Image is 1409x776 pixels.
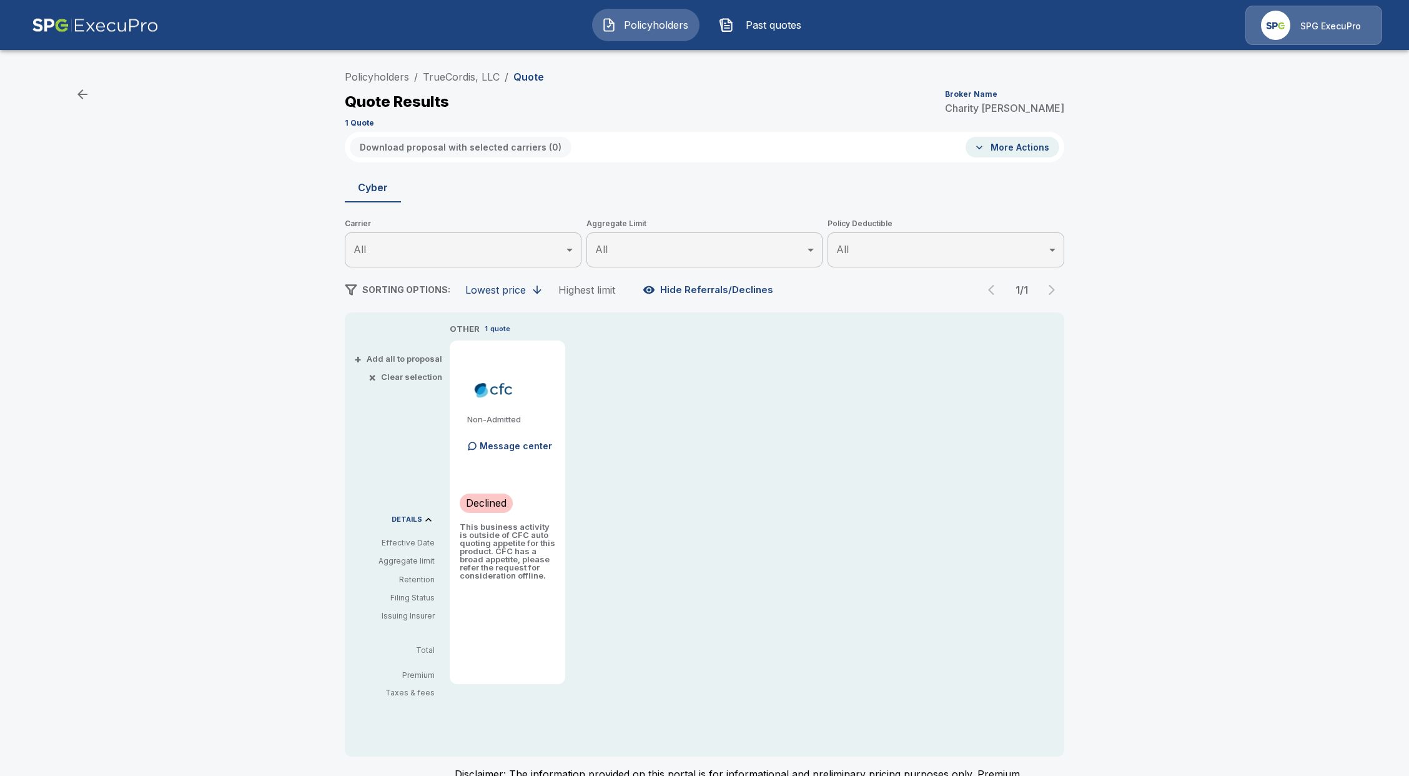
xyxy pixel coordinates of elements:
p: 1 / 1 [1009,285,1034,295]
span: Policy Deductible [828,217,1064,230]
p: SPG ExecuPro [1300,20,1361,32]
span: All [836,243,849,256]
button: +Add all to proposal [357,355,442,363]
p: Charity [PERSON_NAME] [945,103,1064,113]
span: All [353,243,366,256]
p: This business activity is outside of CFC auto quoting appetite for this product. CFC has a broad ... [460,523,555,580]
button: Cyber [345,172,401,202]
button: Policyholders IconPolicyholders [592,9,700,41]
p: Broker Name [945,91,997,98]
p: Premium [355,672,445,679]
button: Download proposal with selected carriers (0) [350,137,571,157]
p: 1 [485,324,488,334]
a: Policyholders [345,71,409,83]
p: Filing Status [355,592,435,604]
p: Retention [355,574,435,585]
p: Taxes & fees [355,689,445,697]
span: All [595,243,608,256]
img: Past quotes Icon [719,17,734,32]
p: Effective Date [355,537,435,549]
p: Quote Results [345,94,449,109]
p: Issuing Insurer [355,610,435,622]
p: 1 Quote [345,119,374,127]
p: quote [490,324,510,334]
img: Agency Icon [1261,11,1290,40]
p: OTHER [450,323,480,336]
p: Declined [466,495,507,510]
p: Aggregate limit [355,555,435,567]
button: More Actions [966,137,1059,157]
div: Lowest price [465,284,526,296]
span: + [354,355,362,363]
span: SORTING OPTIONS: [362,284,450,295]
nav: breadcrumb [345,69,544,84]
div: Highest limit [558,284,615,296]
li: / [505,69,508,84]
p: Quote [513,72,544,82]
span: Carrier [345,217,581,230]
p: Non-Admitted [467,415,555,424]
span: × [368,373,376,381]
p: DETAILS [392,516,422,523]
li: / [414,69,418,84]
button: ×Clear selection [371,373,442,381]
img: cfccyber [465,381,523,399]
button: Past quotes IconPast quotes [709,9,817,41]
span: Policyholders [621,17,690,32]
span: Past quotes [739,17,808,32]
button: Hide Referrals/Declines [640,278,778,302]
img: AA Logo [32,6,159,45]
p: Message center [480,439,552,452]
span: Aggregate Limit [586,217,823,230]
a: Agency IconSPG ExecuPro [1245,6,1382,45]
p: Total [355,647,445,654]
img: Policyholders Icon [601,17,616,32]
a: TrueCordis, LLC [423,71,500,83]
